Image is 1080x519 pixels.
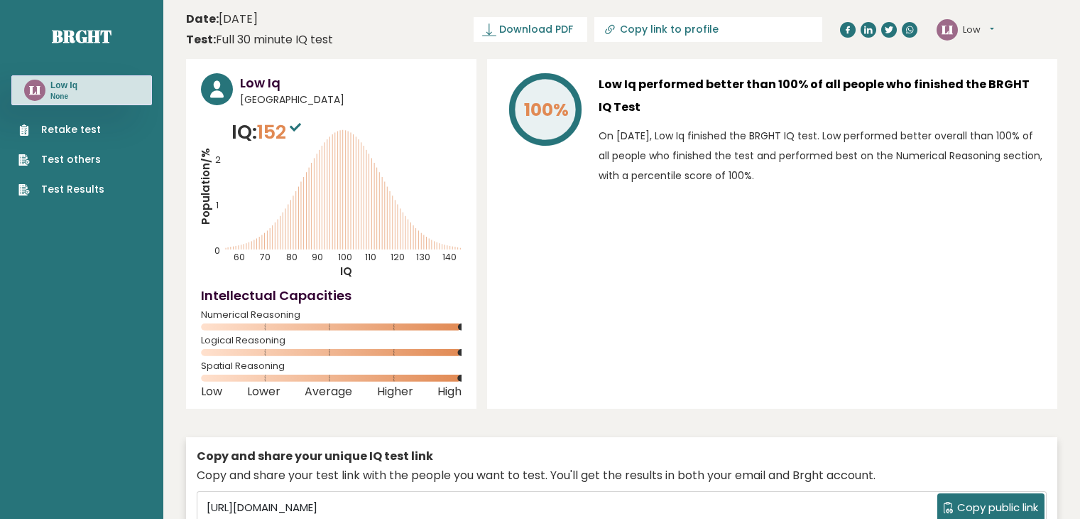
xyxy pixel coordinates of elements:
[201,286,462,305] h4: Intellectual Capacities
[186,11,219,27] b: Date:
[201,363,462,369] span: Spatial Reasoning
[50,92,77,102] p: None
[52,25,111,48] a: Brght
[201,338,462,343] span: Logical Reasoning
[377,389,413,395] span: Higher
[286,251,298,263] tspan: 80
[240,92,462,107] span: [GEOGRAPHIC_DATA]
[186,31,333,48] div: Full 30 minute IQ test
[186,11,258,28] time: [DATE]
[198,148,213,225] tspan: Population/%
[201,389,222,395] span: Low
[186,31,216,48] b: Test:
[305,389,352,395] span: Average
[391,251,405,263] tspan: 120
[416,251,430,263] tspan: 130
[240,73,462,92] h3: Low Iq
[957,500,1038,516] span: Copy public link
[231,118,305,146] p: IQ:
[201,312,462,318] span: Numerical Reasoning
[214,245,220,257] tspan: 0
[340,264,352,279] tspan: IQ
[365,251,376,263] tspan: 110
[474,17,587,42] a: Download PDF
[312,251,323,263] tspan: 90
[260,251,271,263] tspan: 70
[216,199,219,211] tspan: 1
[524,97,569,122] tspan: 100%
[338,251,352,263] tspan: 100
[942,21,953,37] text: LI
[247,389,280,395] span: Lower
[442,251,457,263] tspan: 140
[215,154,221,166] tspan: 2
[963,23,994,37] button: Low
[50,80,77,91] h3: Low Iq
[29,82,40,98] text: LI
[197,467,1047,484] div: Copy and share your test link with the people you want to test. You'll get the results in both yo...
[599,126,1042,186] p: On [DATE], Low Iq finished the BRGHT IQ test. Low performed better overall than 100% of all peopl...
[18,122,104,137] a: Retake test
[18,182,104,197] a: Test Results
[234,251,246,263] tspan: 60
[599,73,1042,119] h3: Low Iq performed better than 100% of all people who finished the BRGHT IQ Test
[437,389,462,395] span: High
[257,119,305,145] span: 152
[197,448,1047,465] div: Copy and share your unique IQ test link
[499,22,573,37] span: Download PDF
[18,152,104,167] a: Test others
